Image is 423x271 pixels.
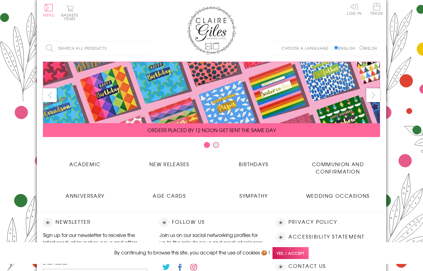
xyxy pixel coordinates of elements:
img: Claire Giles Greetings Cards [187,6,236,55]
span: Yes, I accept [272,247,309,259]
div: Carousel Pagination [43,142,380,151]
span: 0 items [64,12,78,21]
label: Welsh [360,45,377,51]
p: Join us on our social networking profiles for up to the minute news and product releases the mome... [159,231,264,253]
a: Trade [370,3,383,16]
p: Choose a language: [282,45,333,51]
h2: Newsletter [43,218,147,227]
a: Wedding Occasions [296,187,380,199]
input: English [334,46,338,50]
input: Search [144,41,150,55]
button: prev [43,88,57,102]
input: Search all products [43,41,150,55]
button: Carousel Page 2 [213,142,219,148]
span: Sympathy [239,192,268,199]
span: New Releases [149,160,189,168]
span: Menu [43,12,55,18]
button: Carousel Page 1 (Current Slide) [204,142,210,148]
input: Welsh [360,46,364,50]
span: Birthdays [239,160,268,168]
h2: Follow Us [159,218,264,227]
span: ORDERS PLACED BY 12 NOON GET SENT THE SAME DAY [147,126,276,134]
span: Academic [69,160,101,168]
span: Wedding Occasions [306,192,370,199]
a: Age Cards [127,187,211,199]
a: Privacy Policy [288,218,337,226]
a: New Releases [127,156,211,168]
a: Sympathy [211,187,296,199]
a: Communion and Confirmation [296,156,380,175]
a: Contact Us [288,262,326,270]
span: Age Cards [153,192,186,199]
a: Birthdays [211,156,296,168]
a: Academic [43,156,127,168]
a: Log In [347,3,362,15]
span: Trade [370,3,383,15]
button: Basket0 items [61,5,78,21]
a: Anniversary [43,187,127,199]
label: English [334,45,358,51]
span: Anniversary [66,192,105,199]
button: next [366,88,380,102]
button: Menu [43,4,55,17]
span: Communion and Confirmation [312,160,364,175]
a: Accessibility Statement [288,233,365,241]
p: Sign up for our newsletter to receive the latest product launches, news and offers directly to yo... [43,231,147,253]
